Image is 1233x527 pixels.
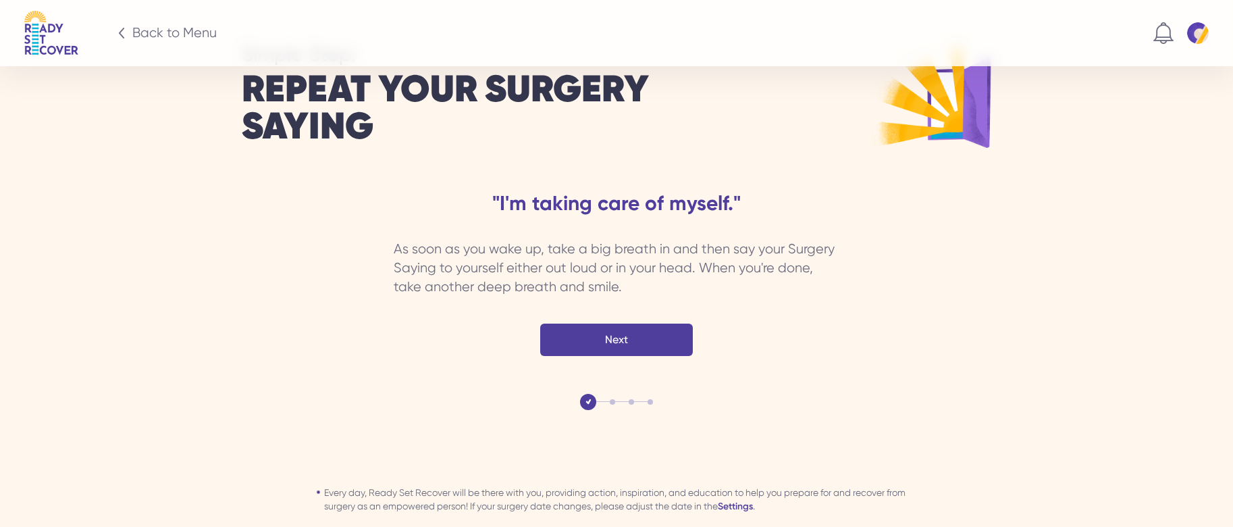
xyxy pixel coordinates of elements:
div: Next [540,324,693,356]
a: Settings [718,501,753,512]
img: Illustration da10 [870,40,991,148]
img: Logo [24,11,78,55]
div: Repeat Your Surgery Saying [242,70,728,145]
div: Every day, Ready Set Recover will be there with you, providing action, inspiration, and education... [324,486,917,513]
a: Big arrow icn Back to Menu [78,24,217,43]
div: Back to Menu [132,24,217,43]
div: As soon as you wake up, take a big breath in and then say your Surgery Saying to yourself either ... [394,240,839,297]
div: "I'm taking care of myself." [394,191,839,216]
img: Default profile pic 7 [1187,22,1209,44]
img: Star [316,490,320,494]
img: Notification [1153,22,1174,44]
img: Big arrow icn [116,28,127,39]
